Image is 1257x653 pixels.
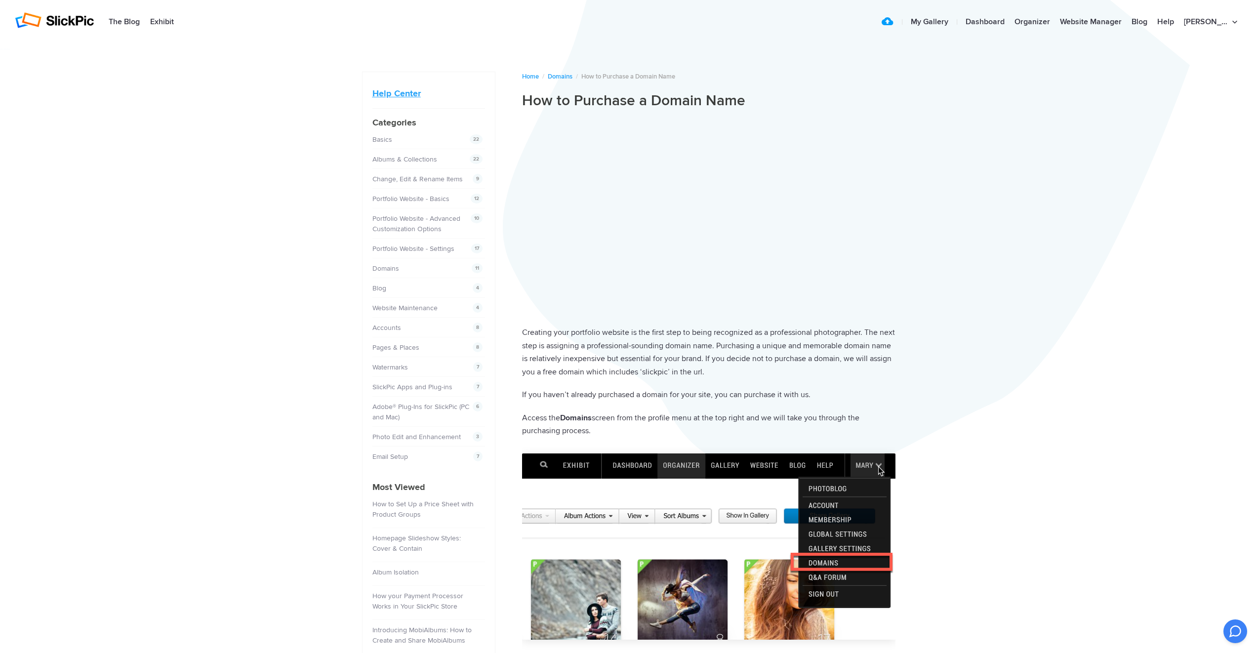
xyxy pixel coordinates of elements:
[473,342,483,352] span: 8
[581,73,675,81] span: How to Purchase a Domain Name
[471,213,483,223] span: 10
[372,214,460,233] a: Portfolio Website - Advanced Customization Options
[522,413,859,436] span: screen from the profile menu at the top right and we will take you through the purchasing process.
[470,134,483,144] span: 22
[372,155,437,163] a: Albums & Collections
[522,327,895,377] span: Creating your portfolio website is the first step to being recognized as a professional photograp...
[473,382,483,392] span: 7
[372,284,386,292] a: Blog
[372,568,419,576] a: Album Isolation
[372,363,408,371] a: Watermarks
[522,413,560,423] span: Access the
[472,263,483,273] span: 11
[372,264,399,273] a: Domains
[372,324,401,332] a: Accounts
[372,403,469,421] a: Adobe® Plug-Ins for SlickPic (PC and Mac)
[473,283,483,293] span: 4
[522,91,895,110] h1: How to Purchase a Domain Name
[471,194,483,204] span: 12
[372,592,463,611] a: How your Payment Processor Works in Your SlickPic Store
[522,73,539,81] a: Home
[471,244,483,253] span: 17
[470,154,483,164] span: 22
[542,73,544,81] span: /
[522,390,811,400] span: If you haven’t already purchased a domain for your site, you can purchase it with us.
[372,343,419,352] a: Pages & Places
[473,323,483,332] span: 8
[473,432,483,442] span: 3
[372,245,454,253] a: Portfolio Website - Settings
[372,452,408,461] a: Email Setup
[372,500,474,519] a: How to Set Up a Price Sheet with Product Groups
[473,303,483,313] span: 4
[473,174,483,184] span: 9
[576,73,578,81] span: /
[522,118,895,312] iframe: 56new How To Buy a Domain on SlickPic
[560,413,592,423] b: Domains
[372,626,472,645] a: Introducing MobiAlbums: How to Create and Share MobiAlbums
[372,116,485,129] h4: Categories
[372,481,485,494] h4: Most Viewed
[473,451,483,461] span: 7
[372,88,421,99] a: Help Center
[473,362,483,372] span: 7
[473,402,483,411] span: 6
[372,383,452,391] a: SlickPic Apps and Plug-ins
[372,304,438,312] a: Website Maintenance
[372,135,392,144] a: Basics
[372,534,461,553] a: Homepage Slideshow Styles: Cover & Contain
[372,195,449,203] a: Portfolio Website - Basics
[372,433,461,441] a: Photo Edit and Enhancement
[548,73,572,81] a: Domains
[372,175,463,183] a: Change, Edit & Rename Items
